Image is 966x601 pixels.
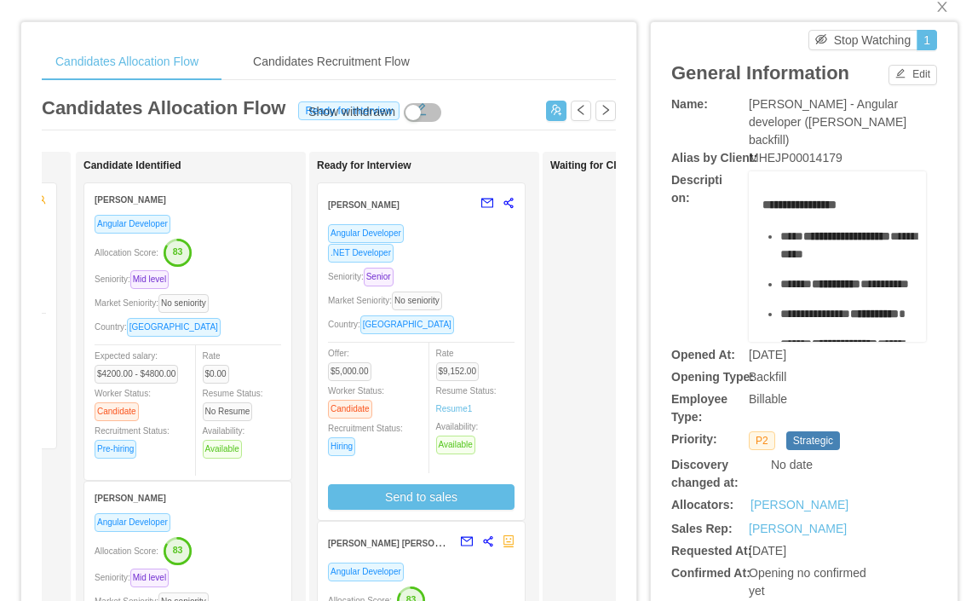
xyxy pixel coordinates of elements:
[328,386,384,413] span: Worker Status:
[317,159,555,172] h1: Ready for Interview
[503,535,515,547] span: robot
[95,351,185,379] span: Expected salary:
[130,569,169,587] span: Mid level
[451,529,474,556] button: mail
[917,30,937,50] button: 1
[95,402,139,421] span: Candidate
[95,426,170,454] span: Recruitment Status:
[550,159,789,172] h1: Waiting for Client Approval
[436,422,482,449] span: Availability:
[127,318,221,337] span: [GEOGRAPHIC_DATA]
[158,294,209,313] span: No seniority
[203,440,242,459] span: Available
[95,546,158,556] span: Allocation Score:
[95,573,175,582] span: Seniority:
[436,349,486,376] span: Rate
[328,349,378,376] span: Offer:
[671,498,733,511] b: Allocators:
[203,389,263,416] span: Resume Status:
[95,195,166,205] strong: [PERSON_NAME]
[95,322,227,332] span: Country:
[95,298,216,308] span: Market Seniority:
[671,173,722,205] b: Description:
[749,522,847,535] a: [PERSON_NAME]
[749,392,787,406] span: Billable
[158,238,193,265] button: 83
[328,400,372,419] span: Candidate
[95,274,175,284] span: Seniority:
[328,224,404,243] span: Angular Developer
[95,440,136,459] span: Pre-hiring
[173,545,183,555] text: 83
[595,101,616,121] button: icon: right
[749,370,786,384] span: Backfill
[392,292,442,310] span: No seniority
[328,200,400,210] strong: [PERSON_NAME]
[203,402,253,421] span: No Resume
[239,43,423,81] div: Candidates Recruitment Flow
[571,101,591,121] button: icon: left
[671,97,708,111] b: Name:
[749,171,926,342] div: rdw-wrapper
[328,535,474,549] strong: [PERSON_NAME] [PERSON_NAME]
[482,535,494,547] span: share-alt
[95,513,170,532] span: Angular Developer
[328,244,394,263] span: .NET Developer
[95,494,166,503] strong: [PERSON_NAME]
[298,101,400,120] span: Ready for interview
[130,270,169,289] span: Mid level
[328,362,371,381] span: $5,000.00
[360,315,454,334] span: [GEOGRAPHIC_DATA]
[95,248,158,257] span: Allocation Score:
[749,544,786,558] span: [DATE]
[808,30,918,50] button: icon: eye-invisibleStop Watching
[749,348,786,361] span: [DATE]
[328,563,404,581] span: Angular Developer
[83,159,322,172] h1: Candidate Identified
[671,151,757,165] b: Alias by Client:
[749,151,842,165] span: MHEJP00014179
[888,65,937,85] button: icon: editEdit
[436,402,473,415] a: Resume1
[328,424,403,451] span: Recruitment Status:
[203,426,249,454] span: Availability:
[203,351,236,379] span: Rate
[671,522,733,535] b: Sales Rep:
[671,458,739,489] b: Discovery changed at:
[328,437,355,456] span: Hiring
[328,272,400,281] span: Seniority:
[671,432,717,446] b: Priority:
[42,94,285,122] article: Candidates Allocation Flow
[546,101,566,121] button: icon: usergroup-add
[671,544,751,558] b: Requested At:
[503,197,515,209] span: share-alt
[203,365,229,384] span: $0.00
[671,566,750,580] b: Confirmed At:
[95,215,170,234] span: Angular Developer
[749,97,906,147] span: [PERSON_NAME] - Angular developer ([PERSON_NAME] backfill)
[671,59,849,87] article: General Information
[406,99,434,116] button: icon: edit
[436,386,497,413] span: Resume Status:
[472,190,494,217] button: mail
[364,268,394,286] span: Senior
[42,43,212,81] div: Candidates Allocation Flow
[328,484,515,510] button: Send to sales
[786,431,840,450] span: Strategic
[308,103,395,122] div: Show withdrawn
[158,536,193,563] button: 83
[749,431,775,450] span: P2
[95,365,178,384] span: $4200.00 - $4800.00
[750,496,848,514] a: [PERSON_NAME]
[436,436,475,454] span: Available
[328,320,461,329] span: Country:
[436,362,480,381] span: $9,152.00
[671,370,754,384] b: Opening Type:
[762,196,913,367] div: rdw-editor
[95,389,151,416] span: Worker Status:
[328,296,449,305] span: Market Seniority:
[173,246,183,257] text: 83
[671,348,735,361] b: Opened At:
[671,392,727,424] b: Employee Type:
[771,458,813,471] span: No date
